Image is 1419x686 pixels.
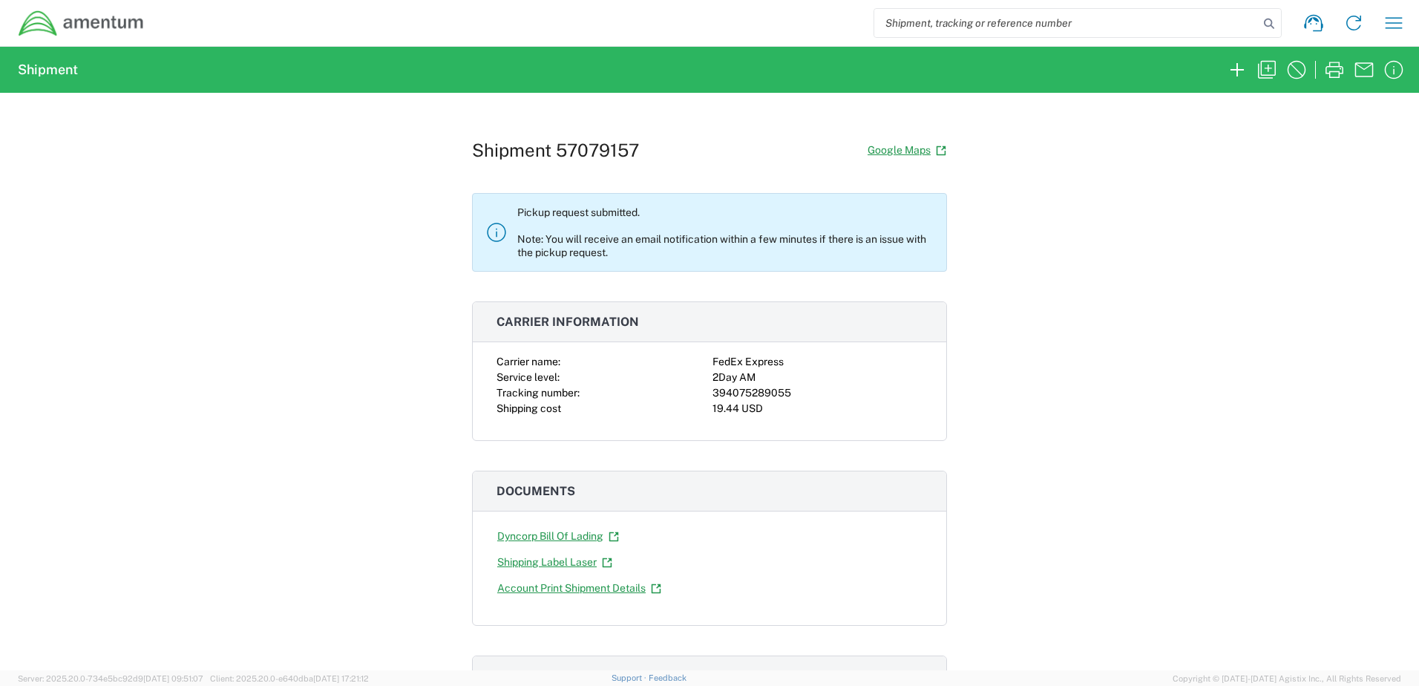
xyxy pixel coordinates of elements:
span: Carrier name: [497,356,560,367]
a: Shipping Label Laser [497,549,613,575]
span: Tracking number: [497,387,580,399]
span: Request details [497,669,606,683]
span: Server: 2025.20.0-734e5bc92d9 [18,674,203,683]
div: 19.44 USD [712,401,922,416]
input: Shipment, tracking or reference number [874,9,1259,37]
div: FedEx Express [712,354,922,370]
span: Copyright © [DATE]-[DATE] Agistix Inc., All Rights Reserved [1173,672,1401,685]
h1: Shipment 57079157 [472,140,639,161]
div: 394075289055 [712,385,922,401]
a: Feedback [649,673,686,682]
a: Support [612,673,649,682]
p: Pickup request submitted. Note: You will receive an email notification within a few minutes if th... [517,206,934,259]
span: Service level: [497,371,560,383]
span: [DATE] 17:21:12 [313,674,369,683]
a: Dyncorp Bill Of Lading [497,523,620,549]
span: [DATE] 09:51:07 [143,674,203,683]
span: Carrier information [497,315,639,329]
span: Client: 2025.20.0-e640dba [210,674,369,683]
div: 2Day AM [712,370,922,385]
span: Shipping cost [497,402,561,414]
a: Account Print Shipment Details [497,575,662,601]
a: Google Maps [867,137,947,163]
h2: Shipment [18,61,78,79]
span: Documents [497,484,575,498]
img: dyncorp [18,10,145,37]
